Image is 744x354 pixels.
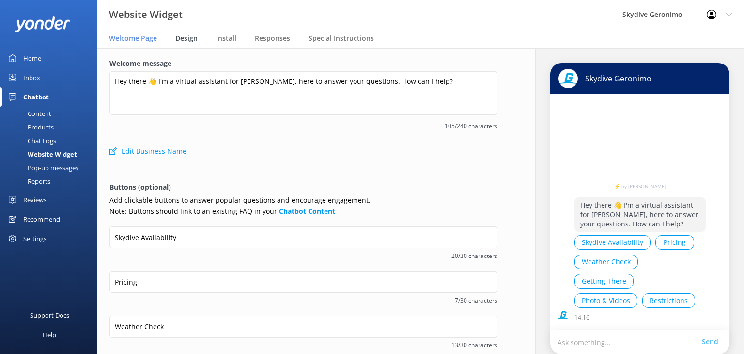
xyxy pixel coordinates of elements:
[23,68,40,87] div: Inbox
[556,308,570,322] img: chatbot-avatar
[216,33,236,43] span: Install
[15,16,70,32] img: yonder-white-logo.png
[574,197,706,232] p: Hey there 👋 I'm a virtual assistant for [PERSON_NAME], here to answer your questions. How can I h...
[255,33,290,43] span: Responses
[109,58,497,69] label: Welcome message
[109,71,497,115] textarea: Hey there 👋 I'm a virtual assistant for [PERSON_NAME], here to answer your questions. How can I h...
[574,184,706,189] a: ⚡ by [PERSON_NAME]
[109,296,497,305] span: 7/30 characters
[109,340,497,350] span: 13/30 characters
[109,142,186,161] button: Edit Business Name
[6,120,97,134] a: Products
[6,120,54,134] div: Products
[109,195,497,217] p: Add clickable buttons to answer popular questions and encourage engagement. Note: Buttons should ...
[642,293,695,308] button: Restrictions
[558,69,578,88] img: chatbot-avatar
[109,271,497,293] input: Button 2
[23,87,49,107] div: Chatbot
[279,207,335,216] a: Chatbot Content
[109,226,497,248] input: Button 1
[6,147,97,161] a: Website Widget
[574,313,589,322] p: 14:16
[6,175,97,188] a: Reports
[574,255,638,269] button: Weather Check
[578,73,651,84] p: Skydive Geronimo
[30,306,69,325] div: Support Docs
[109,316,497,338] input: Button 3
[175,33,198,43] span: Design
[309,33,374,43] span: Special Instructions
[558,338,702,347] p: Ask something...
[109,121,497,130] span: 105/240 characters
[702,337,722,347] a: Send
[23,229,46,248] div: Settings
[6,107,97,120] a: Content
[6,175,50,188] div: Reports
[574,274,634,289] button: Getting There
[109,7,183,22] h3: Website Widget
[109,182,497,193] p: Buttons (optional)
[109,33,157,43] span: Welcome Page
[6,161,78,175] div: Pop-up messages
[574,293,637,308] button: Photo & Videos
[109,251,497,260] span: 20/30 characters
[655,235,694,250] button: Pricing
[6,134,56,147] div: Chat Logs
[43,325,56,344] div: Help
[23,209,60,229] div: Recommend
[23,48,41,68] div: Home
[6,134,97,147] a: Chat Logs
[6,161,97,175] a: Pop-up messages
[6,107,51,120] div: Content
[574,235,651,250] button: Skydive Availability
[6,147,77,161] div: Website Widget
[23,190,46,209] div: Reviews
